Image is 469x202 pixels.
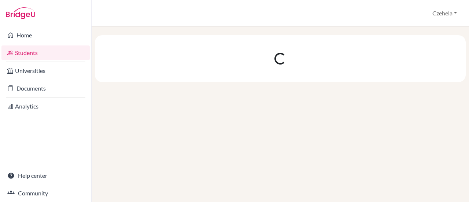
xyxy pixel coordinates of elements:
a: Universities [1,63,90,78]
a: Students [1,45,90,60]
img: Bridge-U [6,7,35,19]
a: Documents [1,81,90,96]
a: Analytics [1,99,90,114]
button: Czehela [429,6,460,20]
a: Home [1,28,90,43]
a: Community [1,186,90,201]
a: Help center [1,168,90,183]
